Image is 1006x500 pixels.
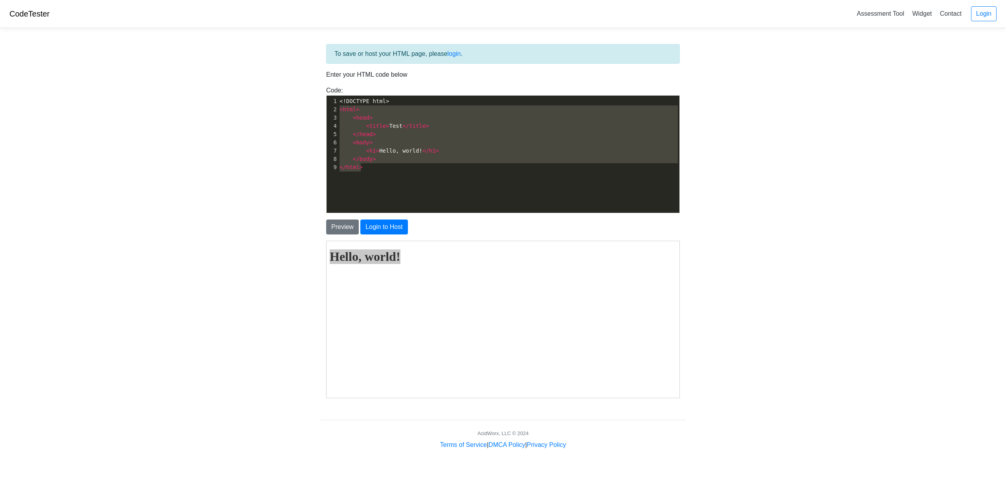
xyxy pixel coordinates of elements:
[326,70,680,79] p: Enter your HTML code below
[366,123,369,129] span: <
[320,86,686,213] div: Code:
[353,114,356,121] span: <
[435,148,439,154] span: >
[360,131,373,137] span: head
[343,106,356,113] span: html
[422,148,429,154] span: </
[327,122,338,130] div: 4
[356,106,359,113] span: >
[854,7,907,20] a: Assessment Tool
[356,114,369,121] span: head
[369,148,376,154] span: h1
[326,220,359,234] button: Preview
[346,164,360,170] span: html
[971,6,997,21] a: Login
[327,114,338,122] div: 3
[327,155,338,163] div: 8
[327,130,338,138] div: 5
[373,131,376,137] span: >
[369,139,373,146] span: >
[937,7,965,20] a: Contact
[448,50,461,57] a: login
[426,123,429,129] span: >
[326,44,680,64] div: To save or host your HTML page, please .
[376,148,379,154] span: >
[360,220,408,234] button: Login to Host
[340,98,389,104] span: <!DOCTYPE html>
[488,441,525,448] a: DMCA Policy
[440,440,566,450] div: | |
[9,9,50,18] a: CodeTester
[353,139,356,146] span: <
[360,156,373,162] span: body
[340,148,439,154] span: Hello, world!
[360,164,363,170] span: >
[327,105,338,114] div: 2
[429,148,436,154] span: h1
[327,163,338,172] div: 9
[366,148,369,154] span: <
[909,7,935,20] a: Widget
[327,147,338,155] div: 7
[386,123,389,129] span: >
[340,123,429,129] span: Test
[369,123,386,129] span: title
[356,139,369,146] span: body
[402,123,409,129] span: </
[353,131,360,137] span: </
[373,156,376,162] span: >
[440,441,487,448] a: Terms of Service
[477,430,529,437] div: AcidWorx, LLC © 2024
[3,8,350,23] h1: Hello, world!
[369,114,373,121] span: >
[527,441,566,448] a: Privacy Policy
[353,156,360,162] span: </
[340,164,346,170] span: </
[340,106,343,113] span: <
[327,97,338,105] div: 1
[327,138,338,147] div: 6
[409,123,426,129] span: title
